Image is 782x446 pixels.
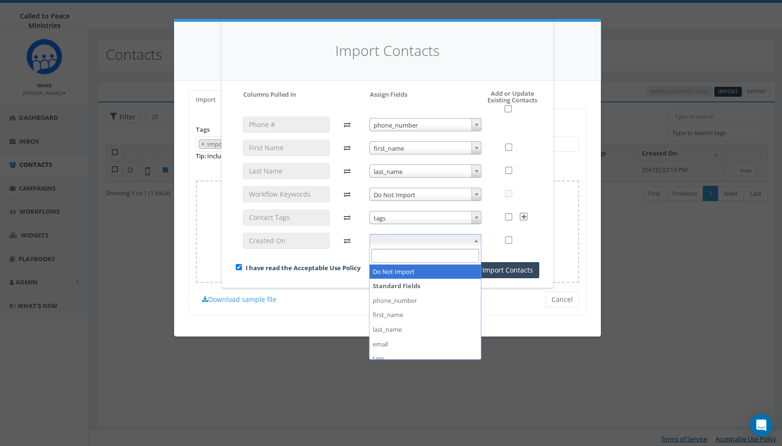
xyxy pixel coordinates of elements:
h5: Columns Pulled In [243,90,296,99]
input: Workflow Keywords [243,186,330,202]
span: tags [369,211,482,224]
span: first_name [369,141,482,155]
input: First Name [243,140,330,156]
a: I have read the Acceptable Use Policy [246,264,360,272]
li: tags [369,351,481,366]
span: last_name [370,165,481,178]
input: Search [371,249,479,263]
input: Select All [505,105,512,112]
h4: Import Contacts [236,41,539,61]
li: email [369,337,481,352]
h5: Add or Update Existing Contacts [466,90,539,113]
i: Adds to existing tags [520,213,527,220]
input: Last Name [243,163,330,179]
li: Do Not Import [369,264,481,279]
strong: Standard Fields [369,279,481,293]
span: Do Not Import [370,188,481,201]
span: phone_number [369,118,482,131]
span: last_name [369,164,482,178]
h5: Assign Fields [370,90,407,99]
input: Created On [243,233,330,249]
span: first_name [370,142,481,155]
input: Phone # [243,117,330,133]
span: tags [370,211,481,225]
button: Import Contacts [476,262,539,278]
span: phone_number [370,118,481,132]
li: first_name [369,308,481,322]
div: Open Intercom Messenger [750,414,773,437]
li: phone_number [369,293,481,308]
li: Standard Fields [369,279,481,365]
input: Contact Tags [243,209,330,226]
span: Do Not Import [369,188,482,201]
li: last_name [369,322,481,337]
